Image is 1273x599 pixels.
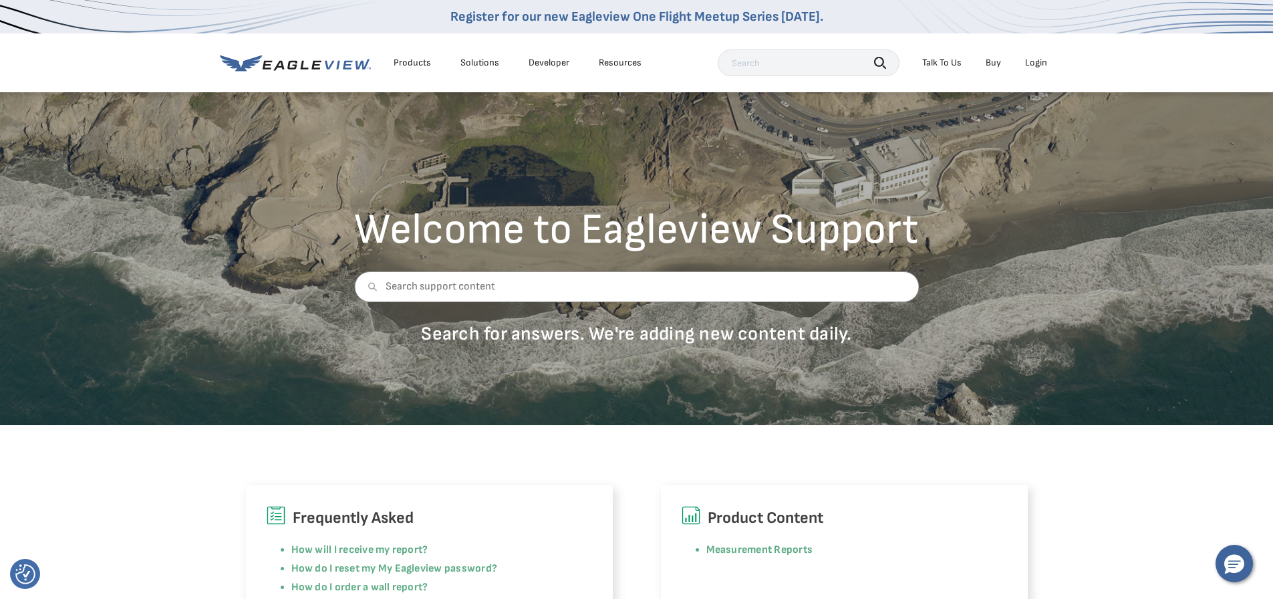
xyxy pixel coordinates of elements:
[266,505,593,531] h6: Frequently Asked
[1216,545,1253,582] button: Hello, have a question? Let’s chat.
[706,544,813,556] a: Measurement Reports
[354,271,919,302] input: Search support content
[986,57,1001,69] a: Buy
[599,57,642,69] div: Resources
[460,57,499,69] div: Solutions
[394,57,431,69] div: Products
[291,562,498,575] a: How do I reset my My Eagleview password?
[450,9,823,25] a: Register for our new Eagleview One Flight Meetup Series [DATE].
[681,505,1008,531] h6: Product Content
[354,322,919,346] p: Search for answers. We're adding new content daily.
[15,564,35,584] button: Consent Preferences
[529,57,569,69] a: Developer
[1025,57,1047,69] div: Login
[15,564,35,584] img: Revisit consent button
[291,581,428,594] a: How do I order a wall report?
[354,209,919,251] h2: Welcome to Eagleview Support
[291,544,428,556] a: How will I receive my report?
[718,49,899,76] input: Search
[922,57,962,69] div: Talk To Us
